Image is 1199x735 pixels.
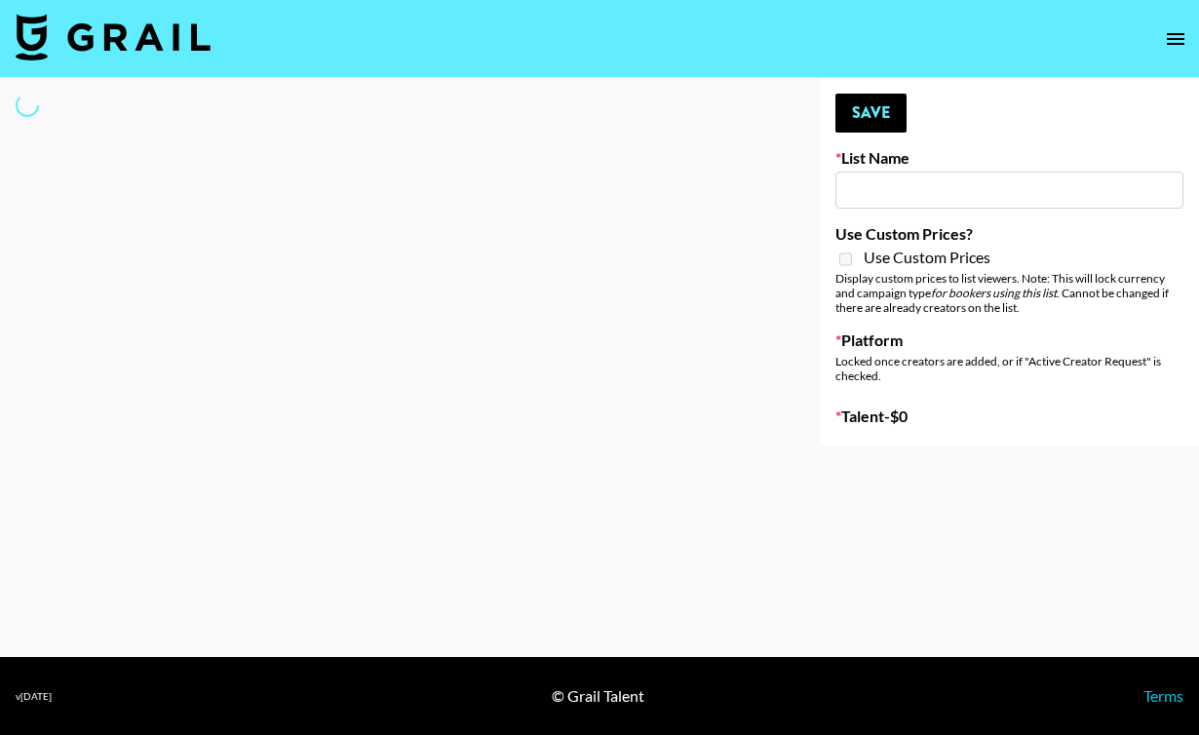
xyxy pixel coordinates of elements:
div: Display custom prices to list viewers. Note: This will lock currency and campaign type . Cannot b... [835,271,1183,315]
img: Grail Talent [16,14,211,60]
a: Terms [1143,686,1183,705]
div: v [DATE] [16,690,52,703]
button: Save [835,94,907,133]
label: List Name [835,148,1183,168]
button: open drawer [1156,19,1195,58]
div: © Grail Talent [552,686,644,706]
label: Use Custom Prices? [835,224,1183,244]
div: Locked once creators are added, or if "Active Creator Request" is checked. [835,354,1183,383]
label: Platform [835,330,1183,350]
label: Talent - $ 0 [835,406,1183,426]
span: Use Custom Prices [864,248,990,267]
em: for bookers using this list [931,286,1057,300]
